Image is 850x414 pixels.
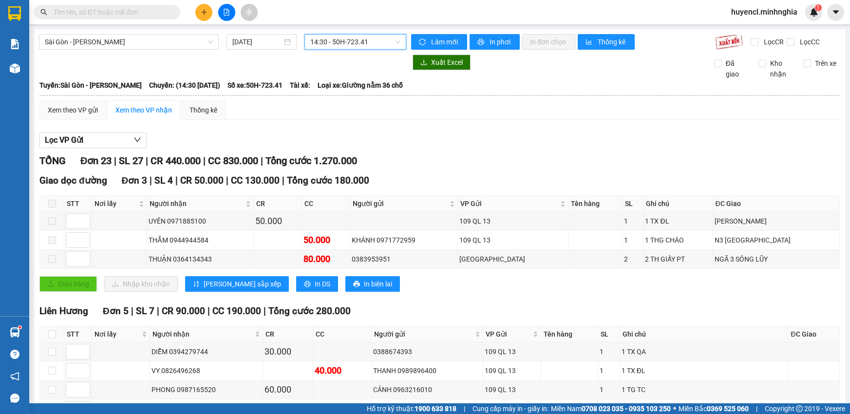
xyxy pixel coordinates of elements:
[352,254,455,264] div: 0383953951
[722,58,751,79] span: Đã giao
[226,175,228,186] span: |
[756,403,757,414] span: |
[586,38,594,46] span: bar-chart
[103,305,129,317] span: Đơn 5
[227,80,283,91] span: Số xe: 50H-723.41
[624,254,642,264] div: 2
[796,405,803,412] span: copyright
[459,254,567,264] div: [GEOGRAPHIC_DATA]
[180,175,224,186] span: CR 50.000
[353,281,360,288] span: printer
[195,4,212,21] button: plus
[175,175,178,186] span: |
[10,350,19,359] span: question-circle
[218,4,235,21] button: file-add
[162,305,205,317] span: CR 90.000
[645,235,711,245] div: 1 THG CHÁO
[811,58,840,69] span: Trên xe
[152,329,253,339] span: Người nhận
[10,327,20,338] img: warehouse-icon
[420,59,427,67] span: download
[146,155,148,167] span: |
[136,305,154,317] span: SL 7
[411,34,467,50] button: syncLàm mới
[483,361,541,380] td: 109 QL 13
[208,305,210,317] span: |
[766,58,795,79] span: Kho nhận
[39,155,66,167] span: TỔNG
[313,326,372,342] th: CC
[373,346,481,357] div: 0388674393
[624,216,642,226] div: 1
[486,329,531,339] span: VP Gửi
[483,380,541,399] td: 109 QL 13
[64,326,92,342] th: STT
[598,326,620,342] th: SL
[415,405,456,413] strong: 1900 633 818
[723,6,805,18] span: huyencl.minhnghia
[458,212,568,231] td: 109 QL 13
[10,372,19,381] span: notification
[296,276,338,292] button: printerIn DS
[374,329,473,339] span: Người gửi
[114,155,116,167] span: |
[622,346,787,357] div: 1 TX QA
[151,384,261,395] div: PHONG 0987165520
[39,276,97,292] button: uploadGiao hàng
[45,35,213,49] span: Sài Gòn - Phan Rí
[490,37,512,47] span: In phơi
[459,216,567,226] div: 109 QL 13
[620,326,789,342] th: Ghi chú
[470,34,520,50] button: printerIn phơi
[624,235,642,245] div: 1
[318,80,403,91] span: Loại xe: Giường nằm 36 chỗ
[48,105,98,115] div: Xem theo VP gửi
[713,231,840,250] td: N3 [GEOGRAPHIC_DATA]
[151,346,261,357] div: DIỄM 0394279744
[39,305,88,317] span: Liên Hương
[373,365,481,376] div: THANH 0989896400
[303,252,348,266] div: 80.000
[150,198,244,209] span: Người nhận
[364,279,392,289] span: In biên lai
[54,7,169,18] input: Tìm tên, số ĐT hoặc mã đơn
[232,37,282,47] input: 12/10/2025
[622,384,787,395] div: 1 TG TC
[373,384,481,395] div: CẢNH 0963216010
[541,326,598,342] th: Tên hàng
[8,6,21,21] img: logo-vxr
[713,196,840,212] th: ĐC Giao
[39,132,147,148] button: Lọc VP Gửi
[827,4,844,21] button: caret-down
[94,198,137,209] span: Nơi lấy
[713,212,840,231] td: [PERSON_NAME]
[831,8,840,17] span: caret-down
[464,403,465,414] span: |
[367,403,456,414] span: Hỗ trợ kỹ thuật:
[223,9,230,16] span: file-add
[485,365,539,376] div: 109 QL 13
[483,342,541,361] td: 109 QL 13
[115,105,172,115] div: Xem theo VP nhận
[149,235,252,245] div: THẮM 0944944584
[310,35,400,49] span: 14:30 - 50H-723.41
[80,155,112,167] span: Đơn 23
[10,394,19,403] span: message
[264,383,312,396] div: 60.000
[353,198,447,209] span: Người gửi
[290,80,310,91] span: Tài xế:
[185,276,289,292] button: sort-ascending[PERSON_NAME] sắp xếp
[39,175,107,186] span: Giao dọc đường
[246,9,252,16] span: aim
[10,39,20,49] img: solution-icon
[94,329,140,339] span: Nơi lấy
[643,196,713,212] th: Ghi chú
[458,250,568,269] td: Sài Gòn
[149,254,252,264] div: THUẬN 0364134343
[189,105,217,115] div: Thống kê
[645,254,711,264] div: 2 TH GIẤY PT
[241,4,258,21] button: aim
[459,235,567,245] div: 109 QL 13
[431,57,463,68] span: Xuất Excel
[715,34,743,50] img: 9k=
